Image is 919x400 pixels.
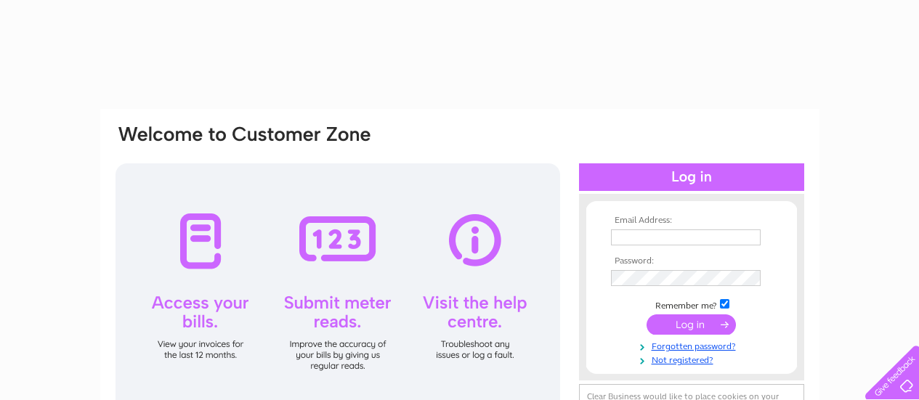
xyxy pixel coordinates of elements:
a: Not registered? [611,352,776,366]
a: Forgotten password? [611,338,776,352]
input: Submit [647,314,736,335]
th: Email Address: [607,216,776,226]
td: Remember me? [607,297,776,311]
th: Password: [607,256,776,266]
